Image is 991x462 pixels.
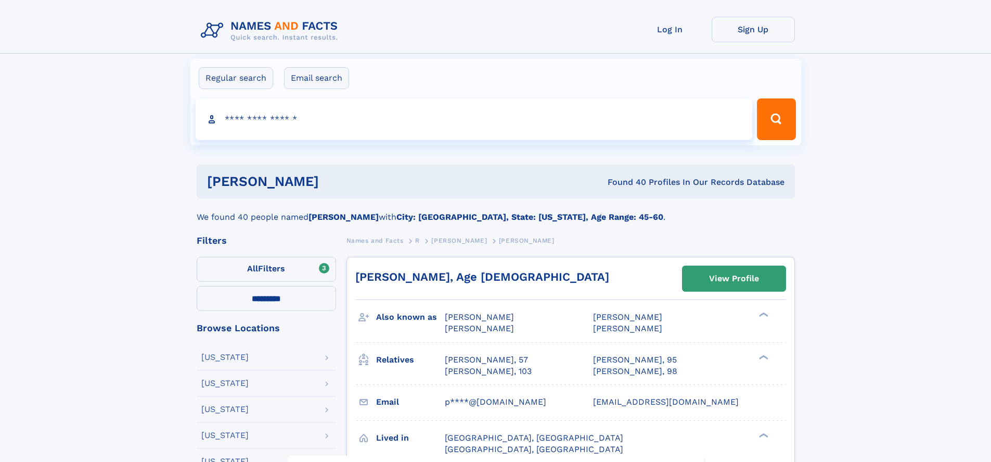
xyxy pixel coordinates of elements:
[247,264,258,273] span: All
[445,354,528,366] a: [PERSON_NAME], 57
[445,323,514,333] span: [PERSON_NAME]
[201,405,249,414] div: [US_STATE]
[376,429,445,447] h3: Lived in
[201,431,249,440] div: [US_STATE]
[593,397,739,407] span: [EMAIL_ADDRESS][DOMAIN_NAME]
[593,312,662,322] span: [PERSON_NAME]
[199,67,273,89] label: Regular search
[308,212,379,222] b: [PERSON_NAME]
[396,212,663,222] b: City: [GEOGRAPHIC_DATA], State: [US_STATE], Age Range: 45-60
[197,198,795,223] div: We found 40 people named with .
[376,393,445,411] h3: Email
[197,236,336,245] div: Filters
[201,353,249,361] div: [US_STATE]
[463,177,784,188] div: Found 40 Profiles In Our Records Database
[756,311,769,318] div: ❯
[201,379,249,388] div: [US_STATE]
[355,270,609,283] a: [PERSON_NAME], Age [DEMOGRAPHIC_DATA]
[445,366,532,377] a: [PERSON_NAME], 103
[376,308,445,326] h3: Also known as
[709,267,759,291] div: View Profile
[445,433,623,443] span: [GEOGRAPHIC_DATA], [GEOGRAPHIC_DATA]
[445,444,623,454] span: [GEOGRAPHIC_DATA], [GEOGRAPHIC_DATA]
[499,237,555,244] span: [PERSON_NAME]
[712,17,795,42] a: Sign Up
[346,234,404,247] a: Names and Facts
[197,17,346,45] img: Logo Names and Facts
[284,67,349,89] label: Email search
[593,354,677,366] a: [PERSON_NAME], 95
[593,323,662,333] span: [PERSON_NAME]
[415,234,420,247] a: R
[756,432,769,439] div: ❯
[757,98,795,140] button: Search Button
[376,351,445,369] h3: Relatives
[415,237,420,244] span: R
[445,312,514,322] span: [PERSON_NAME]
[197,257,336,282] label: Filters
[431,234,487,247] a: [PERSON_NAME]
[756,354,769,360] div: ❯
[197,323,336,333] div: Browse Locations
[593,366,677,377] a: [PERSON_NAME], 98
[431,237,487,244] span: [PERSON_NAME]
[628,17,712,42] a: Log In
[196,98,753,140] input: search input
[207,175,464,188] h1: [PERSON_NAME]
[683,266,786,291] a: View Profile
